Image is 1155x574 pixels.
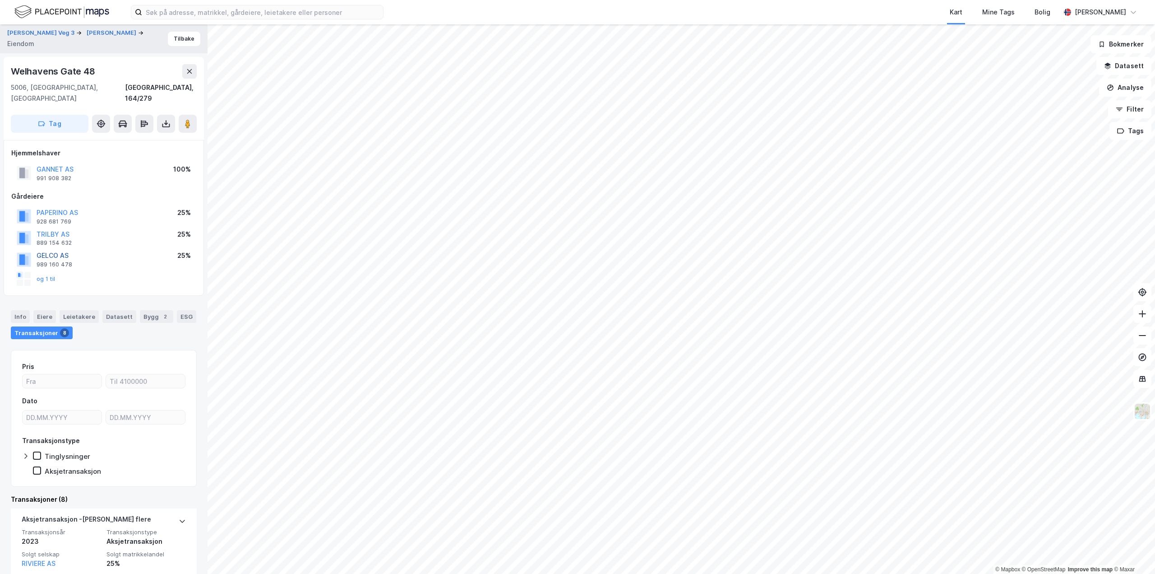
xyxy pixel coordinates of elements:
[22,361,34,372] div: Pris
[60,328,69,337] div: 8
[45,452,90,461] div: Tinglysninger
[106,558,186,569] div: 25%
[22,560,55,567] a: RIVIERE AS
[23,374,102,388] input: Fra
[177,207,191,218] div: 25%
[173,164,191,175] div: 100%
[22,551,101,558] span: Solgt selskap
[11,191,196,202] div: Gårdeiere
[1134,403,1151,420] img: Z
[106,374,185,388] input: Til 4100000
[11,148,196,159] div: Hjemmelshaver
[14,4,109,20] img: logo.f888ab2527a4732fd821a326f86c7f29.svg
[106,551,186,558] span: Solgt matrikkelandel
[22,396,37,406] div: Dato
[102,310,136,323] div: Datasett
[23,411,102,424] input: DD.MM.YYYY
[22,514,151,528] div: Aksjetransaksjon - [PERSON_NAME] flere
[1108,100,1151,118] button: Filter
[125,82,197,104] div: [GEOGRAPHIC_DATA], 164/279
[11,327,73,339] div: Transaksjoner
[37,175,71,182] div: 991 908 382
[1110,531,1155,574] iframe: Chat Widget
[177,250,191,261] div: 25%
[142,5,383,19] input: Søk på adresse, matrikkel, gårdeiere, leietakere eller personer
[1090,35,1151,53] button: Bokmerker
[1096,57,1151,75] button: Datasett
[1068,566,1113,573] a: Improve this map
[1022,566,1066,573] a: OpenStreetMap
[37,218,71,225] div: 928 681 769
[37,239,72,247] div: 889 154 632
[161,312,170,321] div: 2
[140,310,173,323] div: Bygg
[22,536,101,547] div: 2023
[11,494,197,505] div: Transaksjoner (8)
[7,38,34,49] div: Eiendom
[7,28,76,37] button: [PERSON_NAME] Veg 3
[11,115,88,133] button: Tag
[45,467,101,476] div: Aksjetransaksjon
[11,82,125,104] div: 5006, [GEOGRAPHIC_DATA], [GEOGRAPHIC_DATA]
[950,7,962,18] div: Kart
[1075,7,1126,18] div: [PERSON_NAME]
[982,7,1015,18] div: Mine Tags
[33,310,56,323] div: Eiere
[1099,79,1151,97] button: Analyse
[60,310,99,323] div: Leietakere
[106,411,185,424] input: DD.MM.YYYY
[177,310,196,323] div: ESG
[11,310,30,323] div: Info
[22,435,80,446] div: Transaksjonstype
[1035,7,1050,18] div: Bolig
[37,261,72,268] div: 989 160 478
[168,32,200,46] button: Tilbake
[11,64,97,79] div: Welhavens Gate 48
[106,528,186,536] span: Transaksjonstype
[106,536,186,547] div: Aksjetransaksjon
[995,566,1020,573] a: Mapbox
[1109,122,1151,140] button: Tags
[87,28,138,37] button: [PERSON_NAME]
[1110,531,1155,574] div: Kontrollprogram for chat
[22,528,101,536] span: Transaksjonsår
[177,229,191,240] div: 25%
